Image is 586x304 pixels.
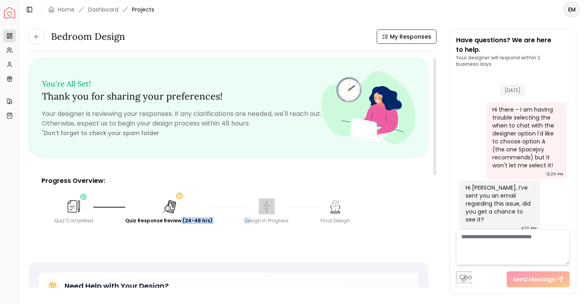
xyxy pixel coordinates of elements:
[48,6,154,14] nav: breadcrumb
[259,198,275,214] img: Design in Progress
[492,106,558,169] div: Hi there - I am having trouble selecting the when to chat with the designer option I'd like to ch...
[88,6,118,14] a: Dashboard
[42,77,322,103] h3: Thank you for sharing your preferences!
[4,7,15,18] img: Spacejoy Logo
[547,170,563,178] div: 12:26 PM
[160,198,178,215] img: Quiz Response Review (24-48 hrs)
[42,129,159,137] small: Don't forget to check your spam folder
[564,2,579,17] span: EM
[4,7,15,18] a: Spacejoy
[132,6,154,14] span: Projects
[456,35,570,55] p: Have questions? We are here to help.
[322,71,415,144] img: Fun quiz review - image
[125,218,212,224] div: Quiz Response Review (24-48 hrs)
[51,30,125,43] h3: Bedroom design
[244,218,289,224] div: Design in Progress
[456,55,570,67] p: Your designer will respond within 2 business days.
[42,79,91,88] small: You're All Set!
[54,218,93,224] div: Quiz Completed
[42,109,322,128] p: Your designer is reviewing your responses. If any clarifications are needed, we'll reach out. Oth...
[66,198,82,214] img: Quiz Completed
[327,198,343,214] img: Final Design
[321,218,350,224] div: Final Design
[377,29,437,44] button: My Responses
[500,84,525,96] span: [DATE]
[41,176,416,186] p: Progress Overview:
[564,2,580,18] button: EM
[521,224,537,232] div: 4:20 PM
[65,280,169,292] h5: Need Help with Your Design?
[390,33,431,41] span: My Responses
[58,6,75,14] a: Home
[466,184,532,224] div: Hi [PERSON_NAME], I’ve sent you an email regarding this issue, did you get a chance to see it?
